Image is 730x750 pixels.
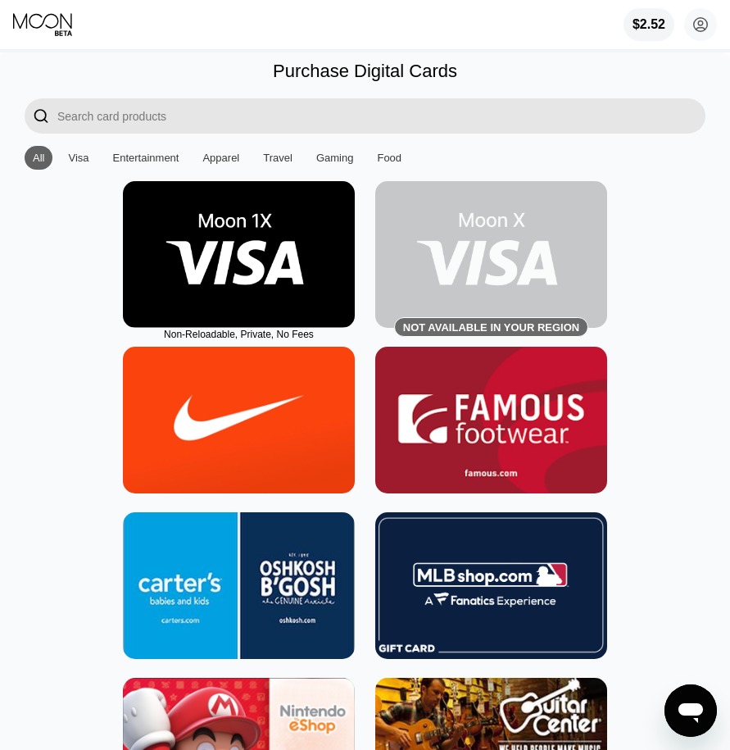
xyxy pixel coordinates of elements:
[33,107,49,125] div: 
[633,17,665,32] div: $2.52
[202,152,239,164] div: Apparel
[60,146,97,170] div: Visa
[403,321,579,334] div: Not available in your region
[316,152,354,164] div: Gaming
[57,98,705,134] input: Search card products
[308,146,362,170] div: Gaming
[377,152,401,164] div: Food
[33,152,44,164] div: All
[105,146,188,170] div: Entertainment
[375,181,607,328] div: Not available in your region
[664,684,717,737] iframe: Button to launch messaging window
[273,61,457,82] div: Purchase Digital Cards
[255,146,301,170] div: Travel
[68,152,88,164] div: Visa
[25,146,52,170] div: All
[113,152,179,164] div: Entertainment
[123,329,355,340] div: Non-Reloadable, Private, No Fees
[25,98,57,134] div: 
[623,8,674,41] div: $2.52
[194,146,247,170] div: Apparel
[263,152,292,164] div: Travel
[369,146,410,170] div: Food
